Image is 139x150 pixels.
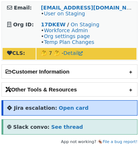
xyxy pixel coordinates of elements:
span: • • • [41,27,94,45]
a: Temp Plan Changes [44,39,94,45]
a: On Staging [71,22,99,27]
footer: App not working? 🪳 [1,138,138,146]
h2: Other Tools & Resources [2,83,137,96]
strong: CLS: [7,50,25,56]
strong: Slack convo: [13,124,50,130]
strong: Email: [14,5,32,11]
a: User on Staging [44,11,85,16]
a: Org settings page [44,33,90,39]
td: 🤔 7 🤔 - [36,48,136,60]
strong: / [67,22,69,27]
a: 17DKEW [41,22,65,27]
a: See thread [51,124,83,130]
a: Open card [59,105,89,111]
a: Detail [64,50,83,56]
h2: Customer Information [2,65,137,78]
span: • [41,11,85,16]
strong: Org ID: [13,22,34,27]
a: Workforce Admin [44,27,88,33]
strong: Jira escalation: [14,105,57,111]
a: File a bug report! [103,139,138,144]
